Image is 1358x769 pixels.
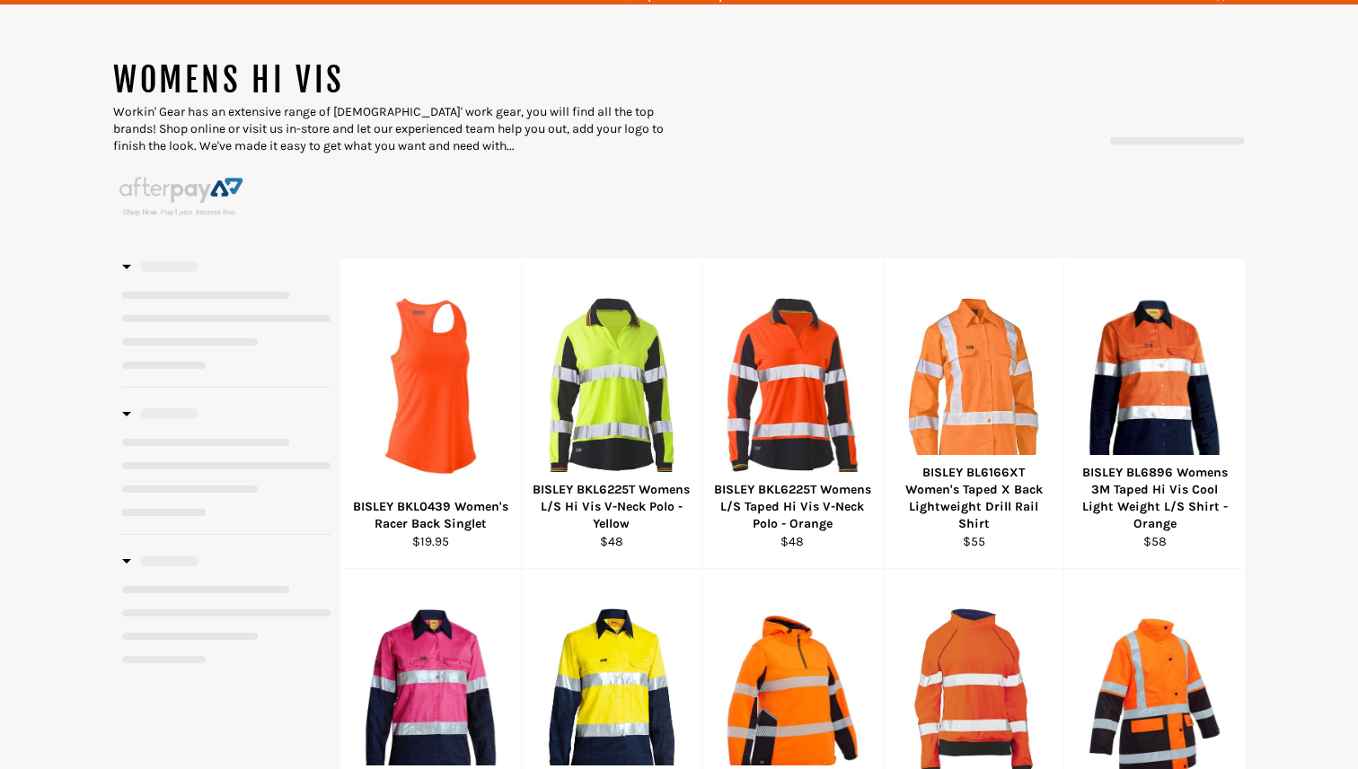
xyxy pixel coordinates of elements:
p: Workin' Gear has an extensive range of [DEMOGRAPHIC_DATA]' work gear, you will find all the top b... [113,103,679,155]
img: BISLEY BKL0439 Women's Racer Back Singlet - Workin Gear [363,296,498,476]
a: BISLEY BKL0439 Women's Racer Back Singlet - Workin Gear BISLEY BKL0439 Women's Racer Back Singlet... [339,258,521,569]
div: $55 [895,533,1053,550]
h1: WOMENS HI VIS [113,58,679,103]
a: BISLEY BL6166XT Women's Taped X Back Lightweight Drill Rail Shirt - Workin Gear BISLEY BL6166XT W... [883,258,1064,569]
div: $19.95 [352,533,510,550]
div: BISLEY BKL0439 Women's Racer Back Singlet [352,498,510,533]
img: BISLEY BKL6225T Womens L/S Taped Hi Vis V-Neck Polo - Orange - Workin' Gear [725,296,860,476]
div: BISLEY BKL6225T Womens L/S Hi Vis V-Neck Polo - Yellow [533,481,691,533]
a: BISLEY BKL6225T Womens L/S Taped Hi Vis V-Neck Polo - Orange - Workin' Gear BISLEY BKL6225T Women... [701,258,883,569]
div: $48 [714,533,872,550]
a: BISLEY BKL6225T Womens L/S Hi Vis V-Neck Polo - Yellow - Workin' Gear BISLEY BKL6225T Womens L/S ... [521,258,702,569]
div: BISLEY BL6896 Womens 3M Taped Hi Vis Cool Light Weight L/S Shirt - Orange [1076,464,1234,533]
div: $48 [533,533,691,550]
a: BISLEY BL6896 Womens 3M Taped Hi Vis Cool Light Weight L/S Shirt - Orange - Workin' Gear BISLEY B... [1063,258,1245,569]
img: BISLEY BL6166XT Women's Taped X Back Lightweight Drill Rail Shirt - Workin Gear [906,296,1042,476]
img: BISLEY BKL6225T Womens L/S Hi Vis V-Neck Polo - Yellow - Workin' Gear [544,296,680,476]
div: BISLEY BKL6225T Womens L/S Taped Hi Vis V-Neck Polo - Orange [714,481,872,533]
div: BISLEY BL6166XT Women's Taped X Back Lightweight Drill Rail Shirt [895,464,1053,533]
div: $58 [1076,533,1234,550]
img: BISLEY BL6896 Womens 3M Taped Hi Vis Cool Light Weight L/S Shirt - Orange - Workin' Gear [1087,296,1222,476]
